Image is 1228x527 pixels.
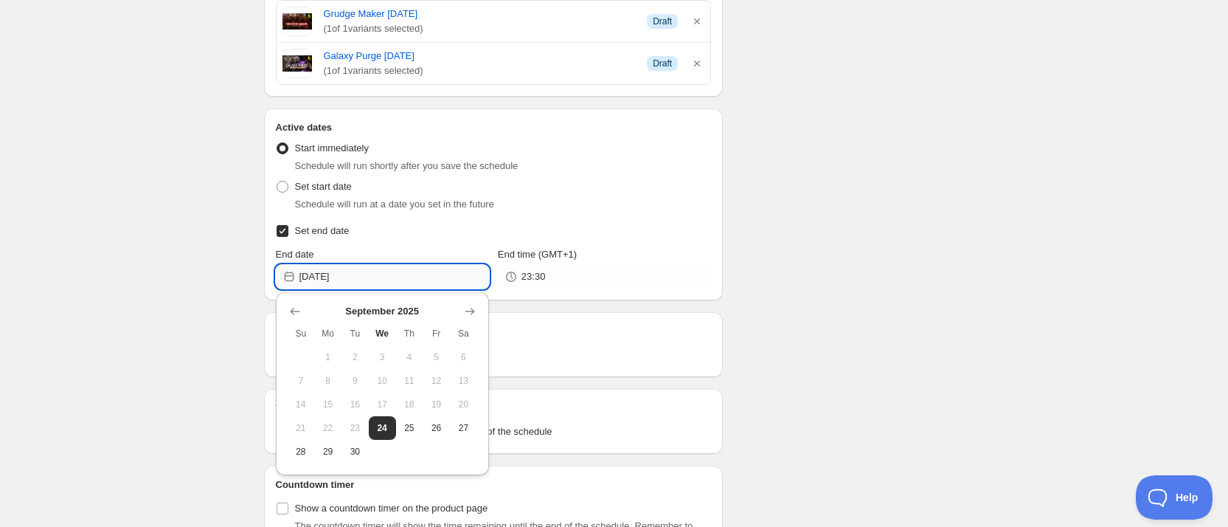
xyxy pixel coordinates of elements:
th: Sunday [288,322,315,345]
button: Tuesday September 30 2025 [341,440,369,464]
span: 17 [375,399,390,410]
span: 22 [320,422,336,434]
button: Friday September 5 2025 [423,345,450,369]
button: Monday September 22 2025 [314,416,341,440]
span: Su [294,328,309,340]
span: 2 [347,351,363,363]
th: Wednesday [369,322,396,345]
span: We [375,328,390,340]
span: 8 [320,375,336,387]
button: Show next month, October 2025 [459,301,480,322]
button: Tuesday September 16 2025 [341,393,369,416]
span: 4 [402,351,417,363]
button: Monday September 8 2025 [314,369,341,393]
button: Friday September 26 2025 [423,416,450,440]
th: Thursday [396,322,423,345]
span: 14 [294,399,309,410]
span: Tu [347,328,363,340]
span: 11 [402,375,417,387]
span: Schedule will run at a date you set in the future [295,199,494,210]
span: 24 [375,422,390,434]
span: 13 [456,375,471,387]
span: 7 [294,375,309,387]
span: 29 [320,446,336,458]
h2: Countdown timer [276,478,712,492]
button: Tuesday September 2 2025 [341,345,369,369]
span: Set end date [295,225,350,236]
span: 30 [347,446,363,458]
span: Th [402,328,417,340]
span: Schedule will run shortly after you save the schedule [295,160,518,171]
iframe: Toggle Customer Support [1136,475,1213,520]
th: Saturday [450,322,477,345]
span: 26 [429,422,444,434]
span: ( 1 of 1 variants selected) [324,63,636,78]
button: Show previous month, August 2025 [285,301,305,322]
button: Thursday September 11 2025 [396,369,423,393]
button: Thursday September 18 2025 [396,393,423,416]
button: Tuesday September 9 2025 [341,369,369,393]
span: 19 [429,399,444,410]
button: Monday September 29 2025 [314,440,341,464]
th: Tuesday [341,322,369,345]
span: 6 [456,351,471,363]
span: 5 [429,351,444,363]
button: Wednesday September 10 2025 [369,369,396,393]
button: Saturday September 27 2025 [450,416,477,440]
button: Sunday September 14 2025 [288,393,315,416]
th: Friday [423,322,450,345]
span: 15 [320,399,336,410]
span: 12 [429,375,444,387]
button: Thursday September 25 2025 [396,416,423,440]
span: 3 [375,351,390,363]
span: Draft [653,15,672,27]
button: Monday September 1 2025 [314,345,341,369]
span: ( 1 of 1 variants selected) [324,21,636,36]
span: End date [276,249,314,260]
span: 16 [347,399,363,410]
span: 21 [294,422,309,434]
button: Wednesday September 17 2025 [369,393,396,416]
th: Monday [314,322,341,345]
button: Monday September 15 2025 [314,393,341,416]
span: Mo [320,328,336,340]
h2: Tags [276,401,712,416]
span: 9 [347,375,363,387]
span: Fr [429,328,444,340]
span: End time (GMT+1) [498,249,577,260]
button: Friday September 19 2025 [423,393,450,416]
span: 27 [456,422,471,434]
span: Start immediately [295,142,369,154]
span: 18 [402,399,417,410]
button: Today Wednesday September 24 2025 [369,416,396,440]
span: 1 [320,351,336,363]
span: 28 [294,446,309,458]
span: Sa [456,328,471,340]
span: Show a countdown timer on the product page [295,503,488,514]
button: Tuesday September 23 2025 [341,416,369,440]
h2: Repeating [276,324,712,339]
span: 25 [402,422,417,434]
button: Sunday September 7 2025 [288,369,315,393]
button: Saturday September 20 2025 [450,393,477,416]
h2: Active dates [276,120,712,135]
a: Galaxy Purge [DATE] [324,49,636,63]
span: 23 [347,422,363,434]
span: Draft [653,58,672,69]
button: Sunday September 21 2025 [288,416,315,440]
button: Thursday September 4 2025 [396,345,423,369]
a: Grudge Maker [DATE] [324,7,636,21]
span: Set start date [295,181,352,192]
button: Saturday September 6 2025 [450,345,477,369]
button: Saturday September 13 2025 [450,369,477,393]
span: 10 [375,375,390,387]
button: Sunday September 28 2025 [288,440,315,464]
button: Wednesday September 3 2025 [369,345,396,369]
button: Friday September 12 2025 [423,369,450,393]
span: 20 [456,399,471,410]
